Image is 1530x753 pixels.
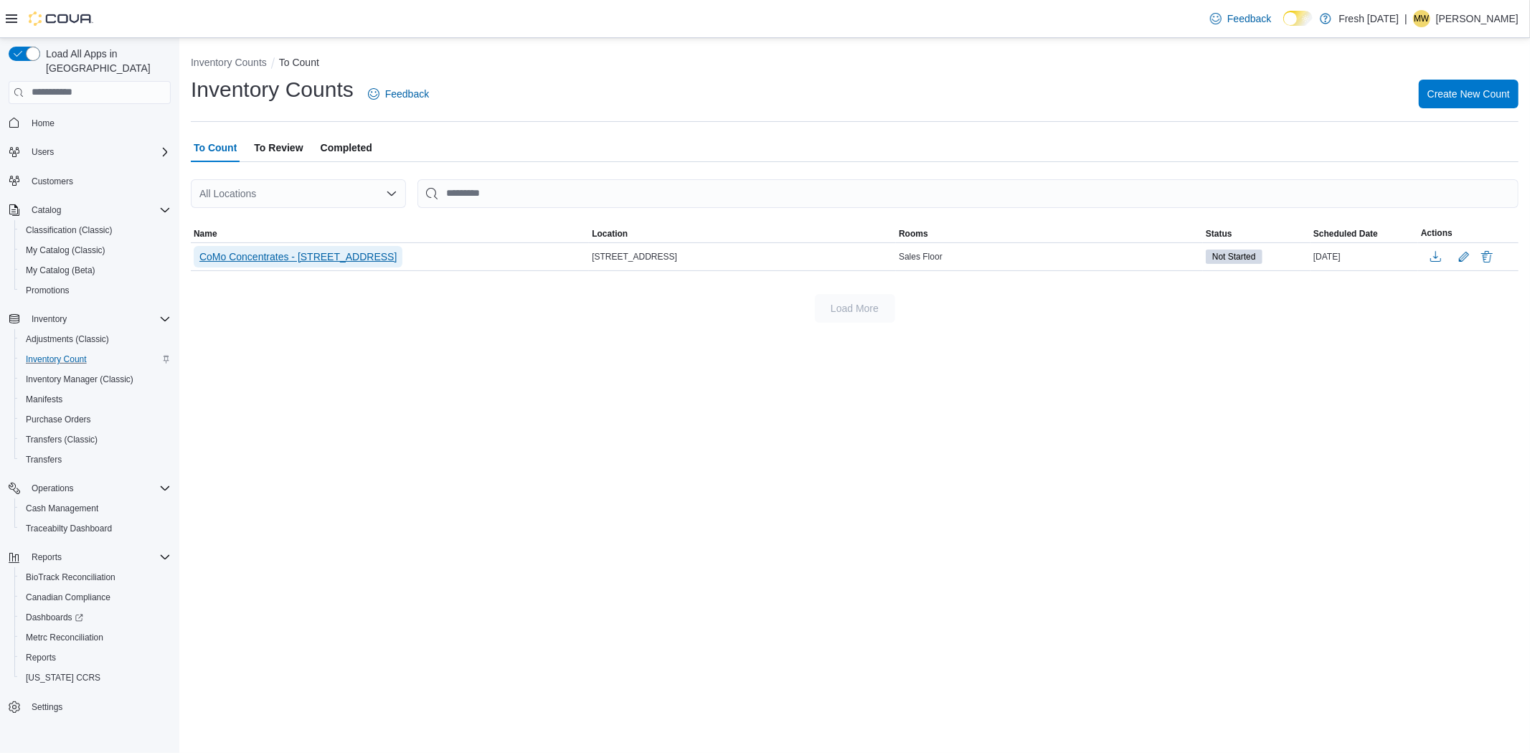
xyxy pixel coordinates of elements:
a: Classification (Classic) [20,222,118,239]
span: Metrc Reconciliation [20,629,171,646]
button: Reports [3,547,176,567]
img: Cova [29,11,93,26]
button: Reports [26,549,67,566]
p: Fresh [DATE] [1338,10,1399,27]
button: Open list of options [386,188,397,199]
a: Feedback [362,80,435,108]
div: Maddie Williams [1413,10,1430,27]
span: Purchase Orders [20,411,171,428]
button: Location [589,225,896,242]
span: CoMo Concentrates - [STREET_ADDRESS] [199,250,397,264]
a: Adjustments (Classic) [20,331,115,348]
span: Cash Management [26,503,98,514]
span: Inventory Count [20,351,171,368]
span: Home [26,114,171,132]
span: Feedback [1227,11,1271,26]
span: Feedback [385,87,429,101]
span: Rooms [899,228,928,240]
button: Users [3,142,176,162]
span: Inventory Manager (Classic) [20,371,171,388]
button: Catalog [3,200,176,220]
input: Dark Mode [1283,11,1313,26]
input: This is a search bar. After typing your query, hit enter to filter the results lower in the page. [417,179,1519,208]
span: Washington CCRS [20,669,171,686]
span: My Catalog (Classic) [26,245,105,256]
a: Promotions [20,282,75,299]
button: Home [3,113,176,133]
button: BioTrack Reconciliation [14,567,176,587]
span: Operations [32,483,74,494]
span: Canadian Compliance [20,589,171,606]
span: Traceabilty Dashboard [26,523,112,534]
p: [PERSON_NAME] [1436,10,1519,27]
span: Status [1206,228,1232,240]
a: Dashboards [14,607,176,627]
button: Inventory Count [14,349,176,369]
span: Actions [1421,227,1453,239]
a: My Catalog (Beta) [20,262,101,279]
button: Customers [3,171,176,191]
span: Manifests [20,391,171,408]
span: Purchase Orders [26,414,91,425]
span: Catalog [26,202,171,219]
button: Promotions [14,280,176,300]
nav: An example of EuiBreadcrumbs [191,55,1519,72]
button: My Catalog (Beta) [14,260,176,280]
a: Reports [20,649,62,666]
span: Home [32,118,55,129]
button: Inventory Counts [191,57,267,68]
a: Dashboards [20,609,89,626]
a: Settings [26,698,68,716]
a: Purchase Orders [20,411,97,428]
button: Transfers [14,450,176,470]
div: [DATE] [1311,248,1418,265]
span: Inventory Count [26,354,87,365]
span: [US_STATE] CCRS [26,672,100,683]
span: My Catalog (Beta) [26,265,95,276]
button: Reports [14,648,176,668]
button: Users [26,143,60,161]
span: Create New Count [1427,87,1510,101]
span: Customers [26,172,171,190]
button: Inventory [26,311,72,328]
span: Canadian Compliance [26,592,110,603]
button: Operations [3,478,176,498]
button: Inventory Manager (Classic) [14,369,176,389]
a: My Catalog (Classic) [20,242,111,259]
span: MW [1414,10,1429,27]
span: Scheduled Date [1313,228,1378,240]
button: Create New Count [1419,80,1519,108]
span: Inventory [26,311,171,328]
span: To Review [254,133,303,162]
a: Inventory Count [20,351,93,368]
span: Metrc Reconciliation [26,632,103,643]
a: Transfers (Classic) [20,431,103,448]
a: BioTrack Reconciliation [20,569,121,586]
button: CoMo Concentrates - [STREET_ADDRESS] [194,246,402,267]
button: Load More [815,294,895,323]
span: Reports [32,551,62,563]
button: Traceabilty Dashboard [14,518,176,539]
span: Load All Apps in [GEOGRAPHIC_DATA] [40,47,171,75]
button: Classification (Classic) [14,220,176,240]
span: Transfers [20,451,171,468]
span: Dashboards [20,609,171,626]
a: Traceabilty Dashboard [20,520,118,537]
button: To Count [279,57,319,68]
span: Catalog [32,204,61,216]
span: Promotions [26,285,70,296]
button: Delete [1478,248,1496,265]
span: Operations [26,480,171,497]
span: Customers [32,176,73,187]
span: Inventory [32,313,67,325]
span: BioTrack Reconciliation [26,572,115,583]
span: Dark Mode [1283,26,1284,27]
button: Inventory [3,309,176,329]
button: Edit count details [1455,246,1473,267]
a: Inventory Manager (Classic) [20,371,139,388]
span: Not Started [1206,250,1262,264]
button: Status [1203,225,1311,242]
a: [US_STATE] CCRS [20,669,106,686]
a: Customers [26,173,79,190]
a: Home [26,115,60,132]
